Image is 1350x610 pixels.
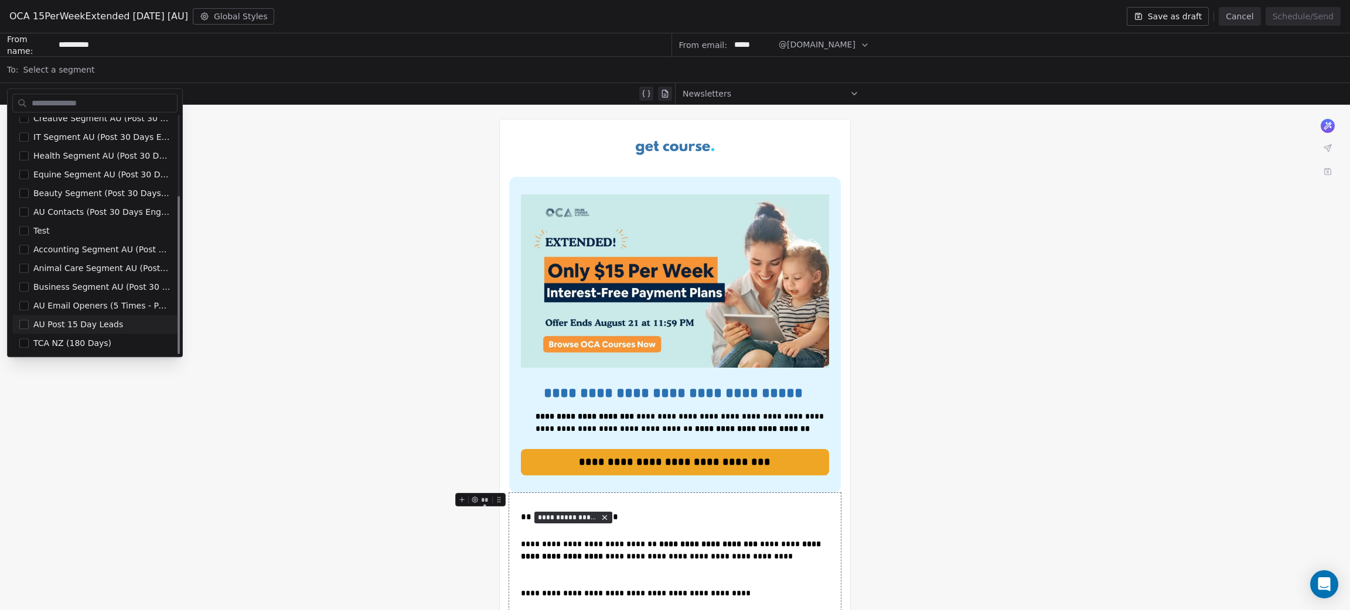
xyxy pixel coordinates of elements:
[1266,7,1341,26] button: Schedule/Send
[679,39,727,51] span: From email:
[33,244,171,255] span: Accounting Segment AU (Post 30 Days Engaged)
[7,88,40,103] span: Subject:
[33,131,171,143] span: IT Segment AU (Post 30 Days Engaged)
[33,262,171,274] span: Animal Care Segment AU (Post 30 Days Engaged 14 Days)
[33,318,123,330] span: AU Post 15 Day Leads
[33,337,111,349] span: TCA NZ (180 Days)
[33,300,171,311] span: AU Email Openers (5 Times - Post 30 Day Leads)
[779,39,855,51] span: @[DOMAIN_NAME]
[1219,7,1260,26] button: Cancel
[33,225,50,237] span: Test
[33,169,171,180] span: Equine Segment AU (Post 30 Days Engaged)
[33,281,171,293] span: Business Segment AU (Post 30 Days Engaged)
[683,88,731,100] span: Newsletters
[9,9,188,23] span: OCA 15PerWeekExtended [DATE] [AU]
[193,8,275,25] button: Global Styles
[33,112,171,124] span: Creative Segment AU (Post 30 Days Engaged)
[33,206,171,218] span: AU Contacts (Post 30 Days Engaged)
[7,64,18,76] span: To:
[33,187,171,199] span: Beauty Segment (Post 30 Days Engaged)
[23,64,94,76] span: Select a segment
[1127,7,1209,26] button: Save as draft
[7,33,54,57] span: From name:
[33,150,171,162] span: Health Segment AU (Post 30 Days Engaged)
